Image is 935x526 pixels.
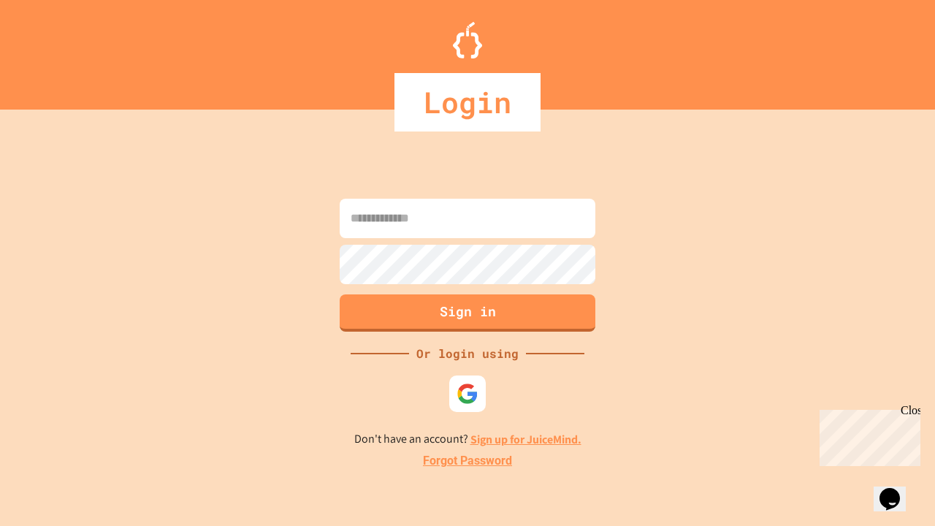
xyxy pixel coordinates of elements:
img: Logo.svg [453,22,482,58]
div: Or login using [409,345,526,362]
iframe: chat widget [814,404,920,466]
a: Forgot Password [423,452,512,470]
p: Don't have an account? [354,430,581,449]
button: Sign in [340,294,595,332]
iframe: chat widget [874,468,920,511]
img: google-icon.svg [457,383,478,405]
a: Sign up for JuiceMind. [470,432,581,447]
div: Chat with us now!Close [6,6,101,93]
div: Login [394,73,541,131]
